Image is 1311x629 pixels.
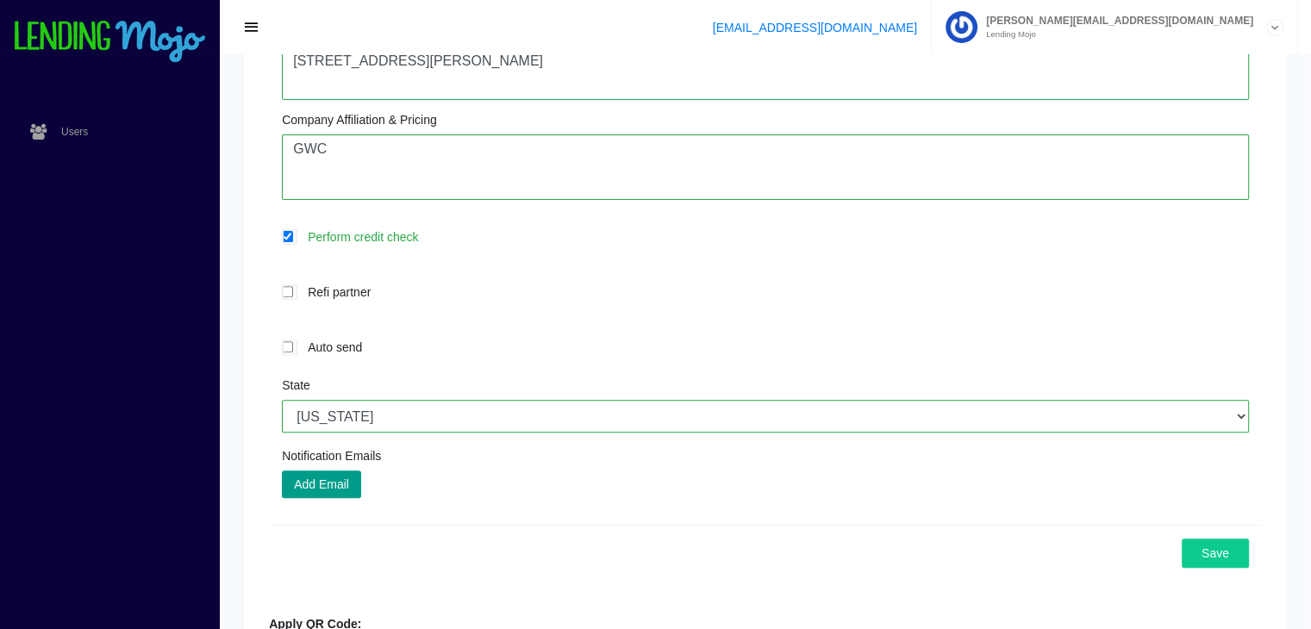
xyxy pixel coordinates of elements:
[977,30,1253,39] small: Lending Mojo
[282,134,1249,200] textarea: GWC
[299,282,1249,302] label: Refi partner
[1182,539,1249,568] button: Save
[299,227,1249,246] label: Perform credit check
[61,127,88,137] span: Users
[13,21,207,64] img: logo-small.png
[282,114,437,126] label: Company Affiliation & Pricing
[713,21,917,34] a: [EMAIL_ADDRESS][DOMAIN_NAME]
[282,379,310,391] label: State
[282,470,361,498] button: Add Email
[282,47,1249,100] textarea: [STREET_ADDRESS][PERSON_NAME]
[299,337,1249,357] label: Auto send
[946,11,977,43] img: Profile image
[282,450,381,462] label: Notification Emails
[977,16,1253,26] span: [PERSON_NAME][EMAIL_ADDRESS][DOMAIN_NAME]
